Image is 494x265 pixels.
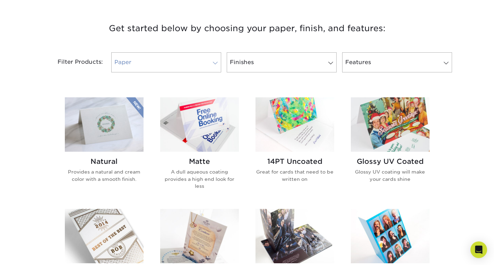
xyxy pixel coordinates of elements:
a: 14PT Uncoated Greeting Cards 14PT Uncoated Great for cards that need to be written on [255,97,334,201]
p: Great for cards that need to be written on [255,168,334,183]
a: Matte Greeting Cards Matte A dull aqueous coating provides a high end look for less [160,97,239,201]
img: Glossy UV Coated Greeting Cards [351,97,430,152]
img: Inline Foil Greeting Cards [65,209,144,263]
div: Filter Products: [39,52,109,72]
img: Silk w/ Spot UV Greeting Cards [255,209,334,263]
img: Natural Greeting Cards [65,97,144,152]
h3: Get started below by choosing your paper, finish, and features: [44,13,450,44]
a: Glossy UV Coated Greeting Cards Glossy UV Coated Glossy UV coating will make your cards shine [351,97,430,201]
a: Finishes [227,52,337,72]
a: Features [342,52,452,72]
img: Matte Greeting Cards [160,97,239,152]
a: Paper [111,52,221,72]
div: Open Intercom Messenger [470,241,487,258]
p: A dull aqueous coating provides a high end look for less [160,168,239,189]
h2: Matte [160,157,239,166]
img: 14PT Uncoated Greeting Cards [255,97,334,152]
p: Provides a natural and cream color with a smooth finish. [65,168,144,183]
p: Glossy UV coating will make your cards shine [351,168,430,183]
h2: Glossy UV Coated [351,157,430,166]
a: Natural Greeting Cards Natural Provides a natural and cream color with a smooth finish. [65,97,144,201]
img: Silk Laminated Greeting Cards [160,209,239,263]
img: New Product [126,97,144,118]
img: 100LB Gloss Cover Greeting Cards [351,209,430,263]
h2: Natural [65,157,144,166]
h2: 14PT Uncoated [255,157,334,166]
